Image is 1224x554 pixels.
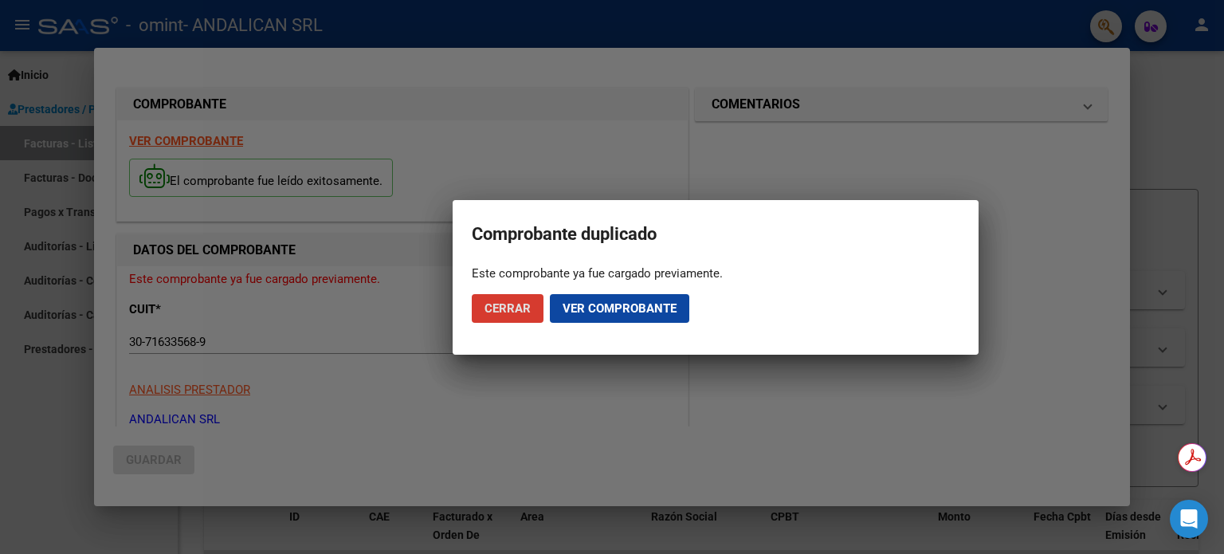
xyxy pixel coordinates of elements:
[1170,500,1208,538] div: Open Intercom Messenger
[472,265,959,281] div: Este comprobante ya fue cargado previamente.
[472,219,959,249] h2: Comprobante duplicado
[550,294,689,323] button: Ver comprobante
[484,301,531,316] span: Cerrar
[472,294,543,323] button: Cerrar
[563,301,677,316] span: Ver comprobante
